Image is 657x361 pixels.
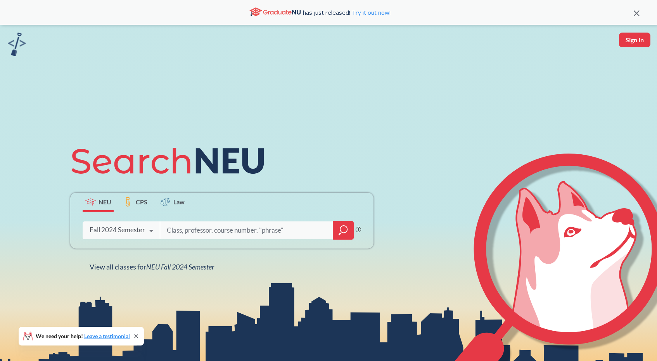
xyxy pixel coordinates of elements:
span: has just released! [303,8,391,17]
div: Fall 2024 Semester [90,226,145,234]
div: magnifying glass [333,221,354,240]
span: NEU [99,197,111,206]
span: We need your help! [36,333,130,339]
a: sandbox logo [8,33,26,59]
a: Try it out now! [350,9,391,16]
span: CPS [136,197,147,206]
a: Leave a testimonial [84,333,130,339]
span: Law [173,197,185,206]
span: NEU Fall 2024 Semester [146,263,214,271]
span: View all classes for [90,263,214,271]
img: sandbox logo [8,33,26,56]
input: Class, professor, course number, "phrase" [166,222,327,238]
button: Sign In [619,33,650,47]
svg: magnifying glass [339,225,348,236]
